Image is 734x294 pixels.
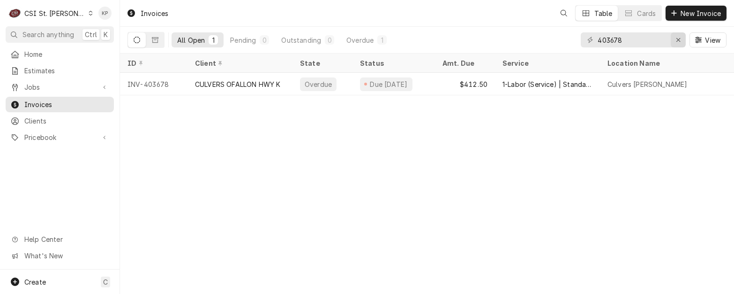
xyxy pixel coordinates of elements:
[6,97,114,112] a: Invoices
[85,30,97,39] span: Ctrl
[360,58,426,68] div: Status
[502,58,591,68] div: Service
[598,32,668,47] input: Keyword search
[666,6,727,21] button: New Invoice
[210,35,216,45] div: 1
[6,46,114,62] a: Home
[327,35,332,45] div: 0
[607,58,726,68] div: Location Name
[281,35,321,45] div: Outstanding
[98,7,112,20] div: Kym Parson's Avatar
[6,232,114,247] a: Go to Help Center
[8,7,22,20] div: C
[104,30,108,39] span: K
[24,278,46,286] span: Create
[24,234,108,244] span: Help Center
[24,251,108,261] span: What's New
[346,35,374,45] div: Overdue
[6,26,114,43] button: Search anythingCtrlK
[300,58,345,68] div: State
[607,79,687,89] div: Culvers [PERSON_NAME]
[6,63,114,78] a: Estimates
[379,35,385,45] div: 1
[556,6,571,21] button: Open search
[24,100,109,109] span: Invoices
[177,35,205,45] div: All Open
[262,35,267,45] div: 0
[6,130,114,145] a: Go to Pricebook
[230,35,256,45] div: Pending
[24,132,95,142] span: Pricebook
[304,79,333,89] div: Overdue
[195,79,280,89] div: CULVERS OFALLON HWY K
[120,73,187,95] div: INV-403678
[6,248,114,263] a: Go to What's New
[502,79,592,89] div: 1-Labor (Service) | Standard | Incurred
[703,35,722,45] span: View
[98,7,112,20] div: KP
[24,66,109,76] span: Estimates
[679,8,723,18] span: New Invoice
[24,116,109,126] span: Clients
[6,113,114,129] a: Clients
[442,58,486,68] div: Amt. Due
[22,30,74,39] span: Search anything
[637,8,656,18] div: Cards
[6,79,114,95] a: Go to Jobs
[127,58,178,68] div: ID
[671,32,686,47] button: Erase input
[103,277,108,287] span: C
[24,8,85,18] div: CSI St. [PERSON_NAME]
[435,73,495,95] div: $412.50
[689,32,727,47] button: View
[24,82,95,92] span: Jobs
[369,79,409,89] div: Due [DATE]
[24,49,109,59] span: Home
[8,7,22,20] div: CSI St. Louis's Avatar
[594,8,613,18] div: Table
[195,58,283,68] div: Client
